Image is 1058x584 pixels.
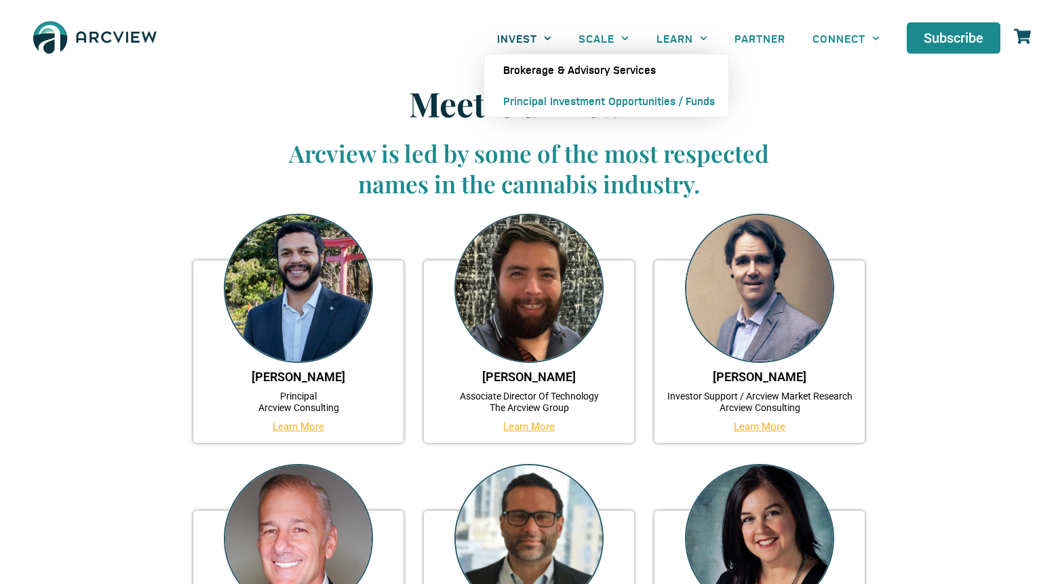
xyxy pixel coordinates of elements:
[503,421,555,433] a: Learn More
[484,54,728,85] a: Brokerage & Advisory Services
[799,23,893,54] a: CONNECT
[484,23,565,54] a: INVEST
[482,370,576,384] a: [PERSON_NAME]
[258,391,339,413] a: PrincipalArcview Consulting
[924,31,983,45] span: Subscribe
[484,85,728,117] a: Principal Investment Opportunities / Funds
[734,421,785,433] a: Learn More
[667,391,853,413] a: Investor Support / Arcview Market ResearchArcview Consulting
[713,370,806,384] a: [PERSON_NAME]
[27,14,163,63] img: The Arcview Group
[460,391,599,413] a: Associate Director Of TechnologyThe Arcview Group
[907,22,1000,54] a: Subscribe
[252,370,345,384] a: [PERSON_NAME]
[273,421,324,433] a: Learn More
[264,138,793,199] h3: Arcview is led by some of the most respected names in the cannabis industry.
[565,23,642,54] a: SCALE
[484,23,893,54] nav: Menu
[264,83,793,124] h1: Meet Our Team
[484,54,729,117] ul: INVEST
[721,23,799,54] a: PARTNER
[643,23,721,54] a: LEARN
